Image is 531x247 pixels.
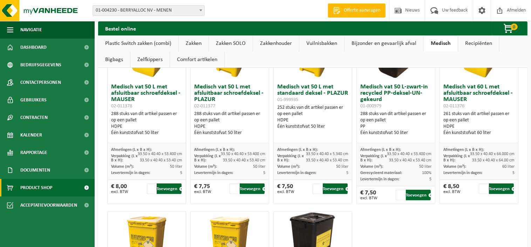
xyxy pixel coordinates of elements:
span: 50 liter [253,165,265,169]
button: Toevoegen [157,183,182,194]
div: Één kunststofvat 50 liter [111,130,182,136]
div: 261 stuks van dit artikel passen er op een pallet [443,111,515,136]
span: Verpakking (L x B x H): [194,154,221,162]
span: Afmetingen (L x B x H): [443,148,484,152]
span: Gerecycleerd materiaal: [360,171,402,175]
span: 33.50 x 40.40 x 53.40 cm [140,158,182,162]
h2: Bestel online [98,21,143,35]
div: HDPE [277,117,348,123]
span: 5 [429,177,431,181]
div: HDPE [443,123,515,130]
a: Bijzonder en gevaarlijk afval [345,35,423,52]
span: Afmetingen (L x B x H): [277,148,318,152]
span: 33.50 x 40.40 x 64.00 cm [472,158,515,162]
button: Toevoegen [323,183,348,194]
span: 33.50 x 40.40 x 53.400 cm [387,152,431,156]
span: 01-000979 [360,104,381,109]
div: 288 stuks van dit artikel passen er op een pallet [111,111,182,136]
span: excl. BTW [443,190,461,194]
a: Zakkenhouder [253,35,299,52]
span: Acceptatievoorwaarden [20,196,77,214]
a: Zakken [179,35,209,52]
span: Bedrijfsgegevens [20,56,61,74]
input: 1 [396,190,405,200]
div: HDPE [194,123,265,130]
a: Zelfkippers [130,52,170,68]
span: Contracten [20,109,48,126]
span: Dashboard [20,39,47,56]
div: € 7,75 [194,183,211,194]
span: Documenten [20,161,50,179]
a: Medisch [424,35,458,52]
div: € 8,50 [443,183,461,194]
span: excl. BTW [194,190,211,194]
span: Verpakking (L x B x H): [443,154,470,162]
span: Afmetingen (L x B x H): [111,148,152,152]
button: 0 [492,21,527,35]
div: PP [360,123,431,130]
span: Verpakking (L x B x H): [360,154,387,162]
a: Offerte aanvragen [328,4,386,18]
span: Levertermijn in dagen: [194,171,233,175]
span: Volume (m³): [111,165,134,169]
h3: Medisch vat 50 L-zwart-in recycled PP-deksel-UN-gekeurd [360,84,431,109]
span: 33.50 x 40.40 x 53.40 cm [389,158,431,162]
a: Comfort artikelen [170,52,224,68]
span: 33.50 x 40.40 x 53.40 cm [306,158,348,162]
span: 100% [422,171,431,175]
span: 50 liter [336,165,348,169]
div: Één kunststofvat 50 liter [360,130,431,136]
span: 33.50 x 40.40 x 5.340 cm [306,152,348,156]
span: excl. BTW [360,196,377,200]
div: Één kunststofvat 50 liter [277,123,348,130]
button: Toevoegen [240,183,265,194]
span: 02-011376 [443,104,464,109]
span: 5 [346,171,348,175]
span: Offerte aanvragen [342,7,382,14]
span: Volume (m³): [277,165,300,169]
span: Product Shop [20,179,52,196]
span: Levertermijn in dagen: [360,177,399,181]
a: Bigbags [98,52,130,68]
a: Zakken SOLO [209,35,253,52]
span: Verpakking (L x B x H): [111,154,138,162]
span: 60 liter [502,165,515,169]
span: 0 [511,24,518,30]
div: 288 stuks van dit artikel passen er op een pallet [194,111,265,136]
span: 5 [263,171,265,175]
h3: Medisch vat 50 L met afsluitbaar schroefdeksel - MAUSER [111,84,182,109]
span: 33.50 x 40.40 x 53.400 cm [221,152,265,156]
span: Rapportage [20,144,47,161]
div: € 8,00 [111,183,128,194]
span: Levertermijn in dagen: [111,171,150,175]
div: € 7,50 [360,190,377,200]
span: 33.50 x 40.40 x 53.400 cm [138,152,182,156]
div: 288 stuks van dit artikel passen er op een pallet [360,111,431,136]
span: Verpakking (L x B x H): [277,154,304,162]
a: Plastic Switch zakken (combi) [98,35,178,52]
span: 01-999935 [277,97,298,102]
span: Levertermijn in dagen: [443,171,482,175]
span: 33.50 x 40.40 x 64.000 cm [470,152,515,156]
span: 50 liter [170,165,182,169]
span: Volume (m³): [443,165,466,169]
span: Navigatie [20,21,42,39]
span: Contactpersonen [20,74,61,91]
span: Kalender [20,126,42,144]
span: 02-011377 [194,104,215,109]
span: 5 [180,171,182,175]
div: € 7,50 [277,183,294,194]
span: 02-011378 [111,104,132,109]
button: Toevoegen [489,183,514,194]
div: Één kunststofvat 50 liter [194,130,265,136]
span: 5 [512,171,515,175]
input: 1 [147,183,156,194]
a: Recipiënten [458,35,499,52]
div: HDPE [111,123,182,130]
div: Één kunststofvat 60 liter [443,130,515,136]
div: 252 stuks van dit artikel passen er op een pallet [277,105,348,130]
span: 33.50 x 40.40 x 53.40 cm [223,158,265,162]
input: 1 [230,183,239,194]
span: 01-004230 - BERRYALLOC NV - MENEN [93,5,205,16]
h3: Medisch vat 50 L met afsluitbaar schroefdeksel - PLAZUR [194,84,265,109]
